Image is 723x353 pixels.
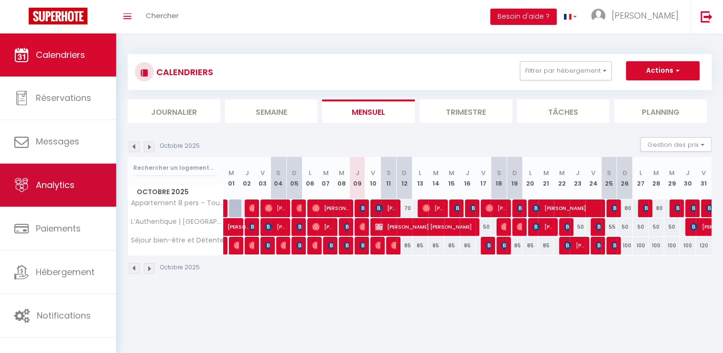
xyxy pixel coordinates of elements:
[397,237,412,254] div: 85
[359,236,365,254] span: [PERSON_NAME] [PERSON_NAME]
[444,157,460,199] th: 15
[486,199,507,217] span: [PERSON_NAME]
[465,168,469,177] abbr: J
[428,157,444,199] th: 14
[344,236,349,254] span: [PERSON_NAME]
[129,218,225,225] span: L’Authentique | [GEOGRAPHIC_DATA]
[339,168,345,177] abbr: M
[617,218,633,236] div: 50
[543,168,549,177] abbr: M
[669,168,675,177] abbr: M
[371,168,375,177] abbr: V
[517,199,522,217] span: [PERSON_NAME]
[475,157,491,199] th: 17
[643,199,648,217] span: [PERSON_NAME]
[286,157,302,199] th: 05
[475,218,491,236] div: 50
[617,237,633,254] div: 100
[146,11,179,21] span: Chercher
[481,168,485,177] abbr: V
[292,168,297,177] abbr: D
[570,157,585,199] th: 23
[36,92,91,104] span: Réservations
[570,218,585,236] div: 50
[375,218,475,236] span: [PERSON_NAME] [PERSON_NAME]
[653,168,659,177] abbr: M
[234,236,239,254] span: [PERSON_NAME]
[227,213,249,231] span: [PERSON_NAME]
[607,168,611,177] abbr: S
[470,199,475,217] span: [PERSON_NAME]
[224,237,228,255] a: [PERSON_NAME]-Ramilicie
[312,199,349,217] span: [PERSON_NAME]
[160,263,200,272] p: Octobre 2025
[265,236,270,254] span: [PERSON_NAME]
[690,199,695,217] span: [PERSON_NAME]
[486,236,491,254] span: [PERSON_NAME]
[664,237,680,254] div: 100
[397,199,412,217] div: 70
[648,157,664,199] th: 28
[281,236,286,254] span: [PERSON_NAME]
[239,157,255,199] th: 02
[614,99,707,123] li: Planning
[309,168,312,177] abbr: L
[612,10,679,22] span: [PERSON_NAME]
[538,237,554,254] div: 85
[444,237,460,254] div: 85
[422,199,443,217] span: [PERSON_NAME]
[29,8,87,24] img: Super Booking
[296,199,302,217] span: [PERSON_NAME]
[312,218,333,236] span: [PERSON_NAME]
[490,9,557,25] button: Besoin d'aide ?
[224,157,239,199] th: 01
[640,137,712,152] button: Gestion des prix
[312,236,317,254] span: [PERSON_NAME]
[520,61,612,80] button: Filtrer par hébergement
[501,218,506,236] span: [PERSON_NAME]
[334,157,349,199] th: 08
[128,99,220,123] li: Journalier
[686,168,690,177] abbr: J
[260,168,265,177] abbr: V
[633,237,648,254] div: 100
[674,199,680,217] span: [PERSON_NAME] [PERSON_NAME]
[224,218,239,236] a: [PERSON_NAME]
[160,142,200,151] p: Octobre 2025
[375,236,380,254] span: [PERSON_NAME]
[696,237,712,254] div: 120
[648,199,664,217] div: 80
[648,237,664,254] div: 100
[617,157,633,199] th: 26
[37,309,91,321] span: Notifications
[664,157,680,199] th: 29
[433,168,439,177] abbr: M
[701,11,712,22] img: logout
[633,218,648,236] div: 50
[454,199,459,217] span: [PERSON_NAME]
[391,236,396,254] span: [PERSON_NAME]
[249,236,254,254] span: [PERSON_NAME]
[328,236,333,254] span: [PERSON_NAME]
[601,218,617,236] div: 55
[428,237,444,254] div: 85
[538,157,554,199] th: 21
[129,199,225,207] span: Appartement 8 pers – Tout équipé
[507,237,522,254] div: 85
[154,61,213,83] h3: CALENDRIERS
[365,157,381,199] th: 10
[564,236,585,254] span: [PERSON_NAME]
[664,218,680,236] div: 50
[323,168,329,177] abbr: M
[318,157,334,199] th: 07
[633,157,648,199] th: 27
[420,99,512,123] li: Trimestre
[245,168,249,177] abbr: J
[402,168,407,177] abbr: D
[129,237,224,244] span: Séjour bien-être et Détente
[36,222,81,234] span: Paiements
[576,168,580,177] abbr: J
[585,157,601,199] th: 24
[36,135,79,147] span: Messages
[355,168,359,177] abbr: J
